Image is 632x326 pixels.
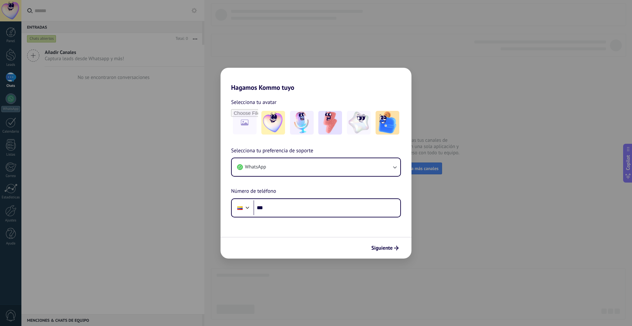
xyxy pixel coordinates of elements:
span: WhatsApp [245,164,266,170]
div: Colombia: + 57 [234,201,246,215]
span: Siguiente [371,246,393,250]
h2: Hagamos Kommo tuyo [221,68,411,91]
img: -1.jpeg [261,111,285,135]
img: -2.jpeg [290,111,314,135]
span: Número de teléfono [231,187,276,196]
button: WhatsApp [232,158,400,176]
button: Siguiente [368,242,402,254]
img: -3.jpeg [318,111,342,135]
span: Selecciona tu preferencia de soporte [231,147,313,155]
img: -5.jpeg [376,111,399,135]
span: Selecciona tu avatar [231,98,276,107]
img: -4.jpeg [347,111,371,135]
